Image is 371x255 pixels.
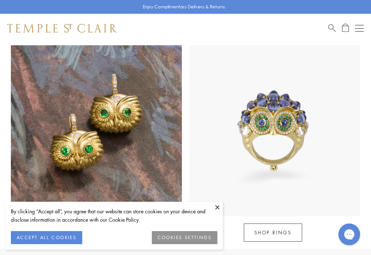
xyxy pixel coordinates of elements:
button: ACCEPT ALL COOKIES [11,231,82,244]
a: Open Shopping Bag [342,24,349,33]
button: Open navigation [355,24,364,33]
button: COOKIES SETTINGS [152,231,217,244]
a: SHOP RINGS [244,223,302,242]
div: By clicking “Accept all”, you agree that our website can store cookies on your device and disclos... [11,207,217,224]
img: Temple St. Clair [7,24,117,33]
p: Enjoy Complimentary Delivery & Returns [143,3,225,11]
a: Search [328,24,336,33]
iframe: Gorgias live chat messenger [335,221,364,248]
